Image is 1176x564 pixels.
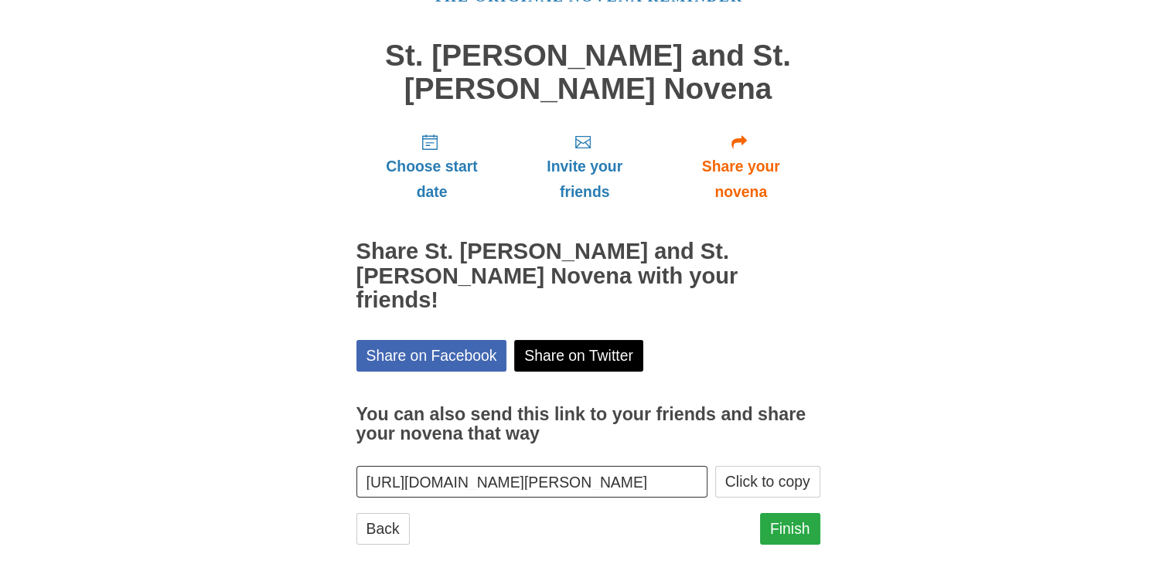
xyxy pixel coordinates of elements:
span: Share your novena [677,154,805,205]
a: Back [356,513,410,545]
a: Share your novena [662,121,820,212]
h2: Share St. [PERSON_NAME] and St. [PERSON_NAME] Novena with your friends! [356,240,820,314]
button: Click to copy [715,466,820,498]
a: Share on Facebook [356,340,507,372]
span: Choose start date [372,154,493,205]
h3: You can also send this link to your friends and share your novena that way [356,405,820,444]
a: Share on Twitter [514,340,643,372]
h1: St. [PERSON_NAME] and St. [PERSON_NAME] Novena [356,39,820,105]
span: Invite your friends [523,154,646,205]
a: Invite your friends [507,121,661,212]
a: Finish [760,513,820,545]
a: Choose start date [356,121,508,212]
